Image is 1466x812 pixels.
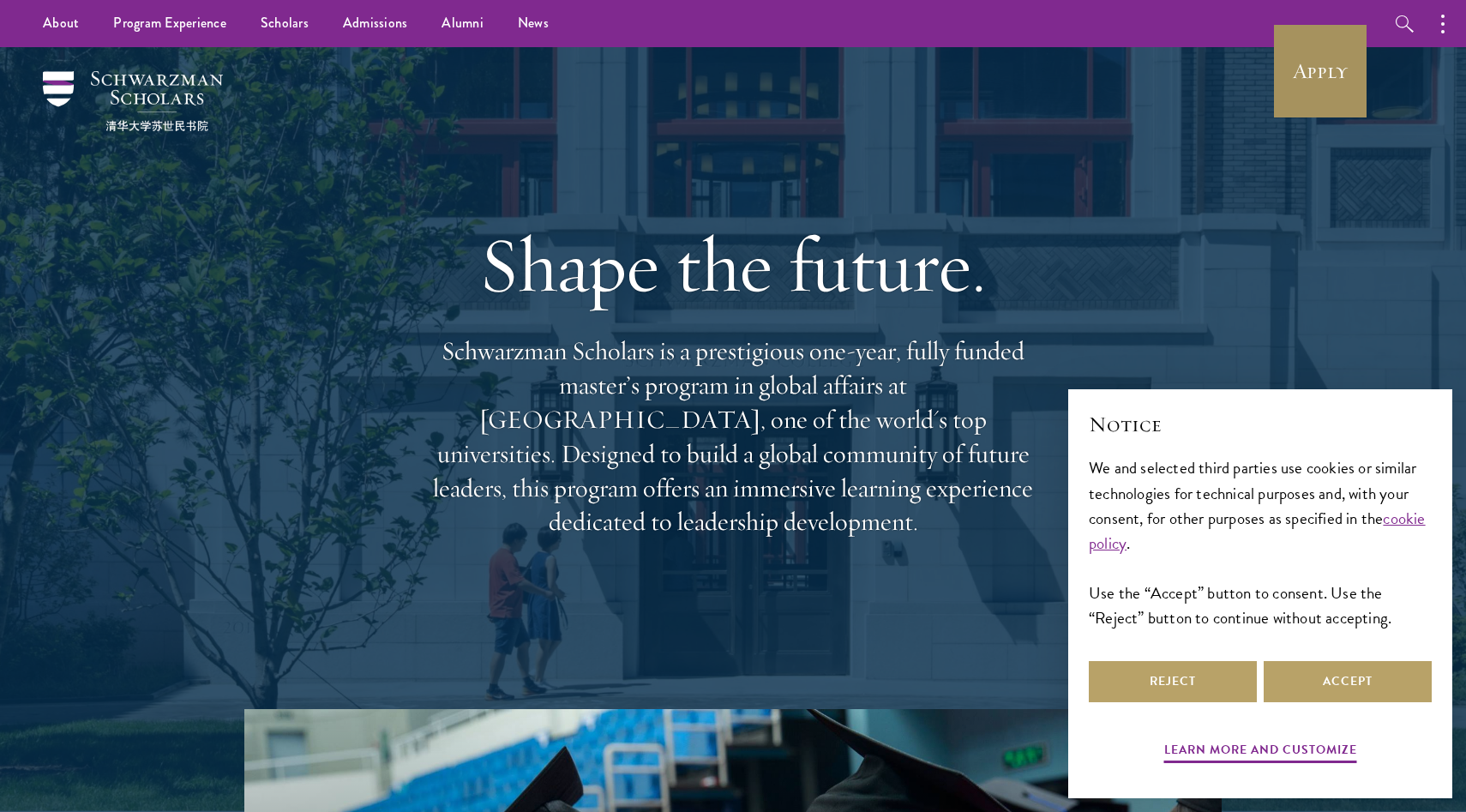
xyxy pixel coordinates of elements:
[1089,455,1432,629] div: We and selected third parties use cookies or similar technologies for technical purposes and, wit...
[1089,410,1432,439] h2: Notice
[43,71,223,131] img: Schwarzman Scholars
[424,217,1042,313] h1: Shape the future.
[1089,506,1426,556] a: cookie policy
[424,334,1042,539] p: Schwarzman Scholars is a prestigious one-year, fully funded master’s program in global affairs at...
[1089,661,1257,702] button: Reject
[1272,23,1368,119] a: Apply
[1264,661,1432,702] button: Accept
[1164,739,1357,766] button: Learn more and customize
